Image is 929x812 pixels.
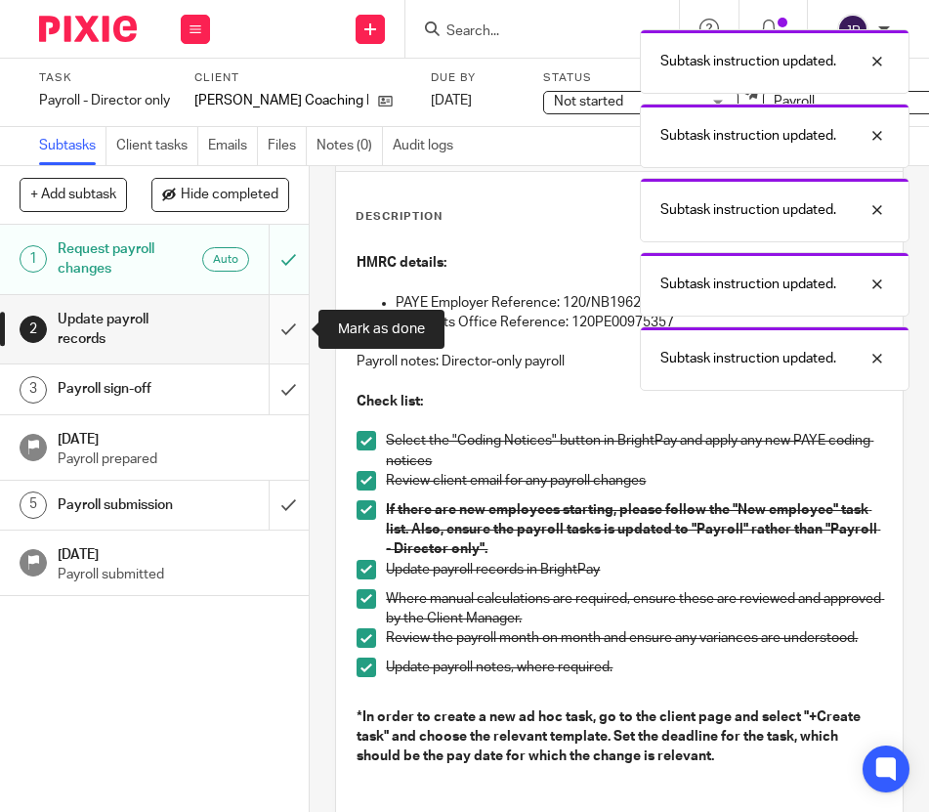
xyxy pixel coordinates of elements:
p: Review the payroll month on month and ensure any variances are understood. [386,628,881,648]
p: Review client email for any payroll changes [386,471,881,491]
a: Emails [208,127,258,165]
p: Description [356,209,443,225]
p: PAYE Employer Reference: 120/NB19620 [396,293,881,313]
p: Payroll notes: Director-only payroll [357,352,881,371]
a: Subtasks [39,127,106,165]
div: Payroll - Director only [39,91,170,110]
p: Accounts Office Reference: 120PE00975357 [396,313,881,332]
p: [PERSON_NAME] Coaching Ltd [194,91,368,110]
label: Due by [431,70,519,86]
label: Task [39,70,170,86]
p: Update payroll records in BrightPay [386,560,881,579]
span: [DATE] [431,94,472,107]
input: Search [444,23,620,41]
label: Client [194,70,411,86]
p: Where manual calculations are required, ensure these are reviewed and approved by the Client Mana... [386,589,881,629]
p: Subtask instruction updated. [660,52,836,71]
div: 5 [20,491,47,519]
p: Subtask instruction updated. [660,200,836,220]
p: Payroll prepared [58,449,289,469]
a: Audit logs [393,127,463,165]
a: Client tasks [116,127,198,165]
div: 2 [20,316,47,343]
p: Select the "Coding Notices" button in BrightPay and apply any new PAYE coding notices [386,431,881,471]
h1: Payroll submission [58,491,186,520]
a: Files [268,127,307,165]
strong: HMRC details: [357,256,446,270]
strong: *In order to create a new ad hoc task, go to the client page and select "+Create task" and choose... [357,710,864,764]
h1: [DATE] [58,425,289,449]
div: 3 [20,376,47,404]
button: Hide completed [151,178,289,211]
p: Update payroll notes, where required. [386,658,881,677]
p: Subtask instruction updated. [660,275,836,294]
img: svg%3E [837,14,868,45]
p: Payroll submitted [58,565,289,584]
img: Pixie [39,16,137,42]
strong: Check list: [357,395,423,408]
strong: If there are new employees starting, please follow the "New employee" task list. Also, ensure the... [386,503,880,557]
p: Subtask instruction updated. [660,126,836,146]
p: Subtask instruction updated. [660,349,836,368]
h1: Request payroll changes [58,235,186,284]
h1: [DATE] [58,540,289,565]
span: Hide completed [181,188,278,203]
a: Notes (0) [317,127,383,165]
button: + Add subtask [20,178,127,211]
h1: Update payroll records [58,305,186,355]
div: 1 [20,245,47,273]
h1: Payroll sign-off [58,374,186,404]
div: Auto [202,247,249,272]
